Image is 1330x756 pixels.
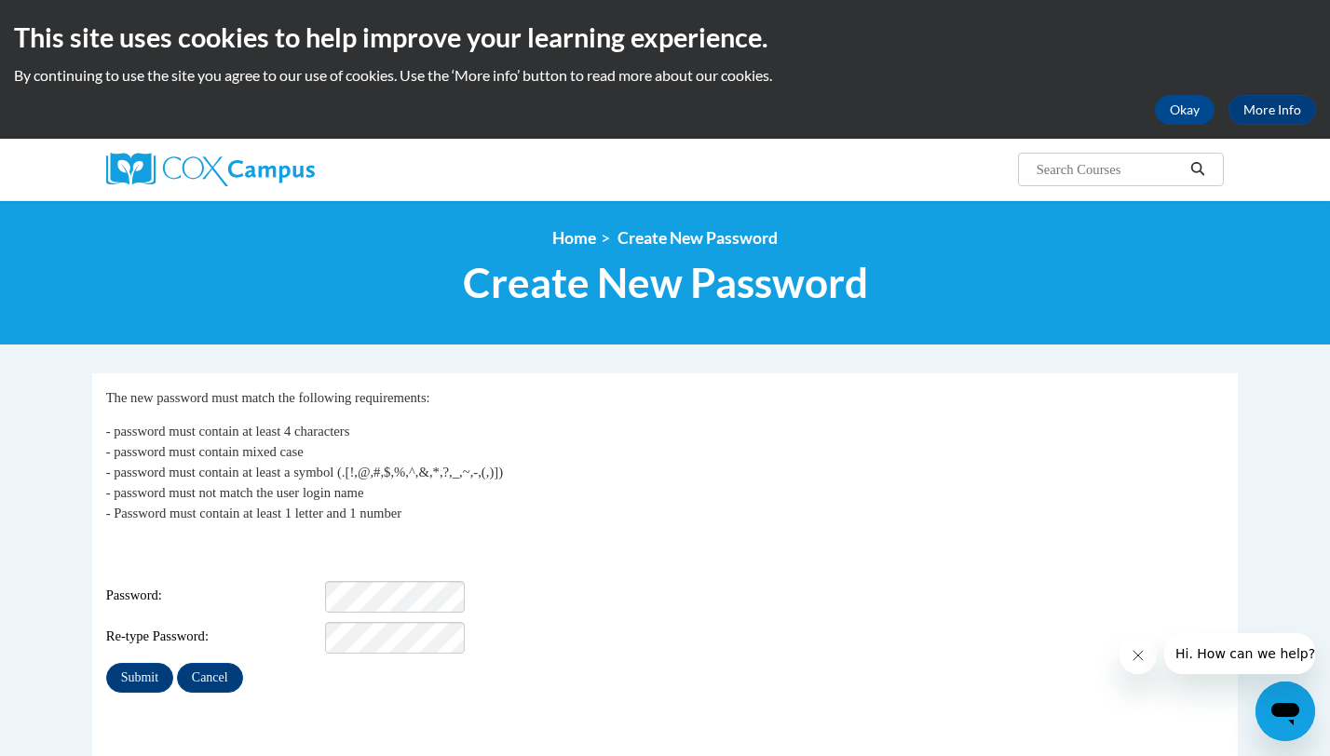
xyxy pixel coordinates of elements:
button: Okay [1155,95,1215,125]
iframe: Button to launch messaging window [1255,682,1315,741]
a: Home [552,228,596,248]
input: Search Courses [1035,158,1184,181]
input: Cancel [177,663,243,693]
span: The new password must match the following requirements: [106,390,430,405]
input: Submit [106,663,173,693]
iframe: Close message [1120,637,1157,674]
h2: This site uses cookies to help improve your learning experience. [14,19,1316,56]
a: Cox Campus [106,153,460,186]
span: Re-type Password: [106,627,322,647]
a: More Info [1228,95,1316,125]
iframe: Message from company [1164,633,1315,674]
button: Search [1184,158,1212,181]
img: Cox Campus [106,153,315,186]
span: Create New Password [463,258,868,307]
span: Create New Password [617,228,778,248]
p: By continuing to use the site you agree to our use of cookies. Use the ‘More info’ button to read... [14,65,1316,86]
span: - password must contain at least 4 characters - password must contain mixed case - password must ... [106,424,503,520]
span: Password: [106,586,322,606]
